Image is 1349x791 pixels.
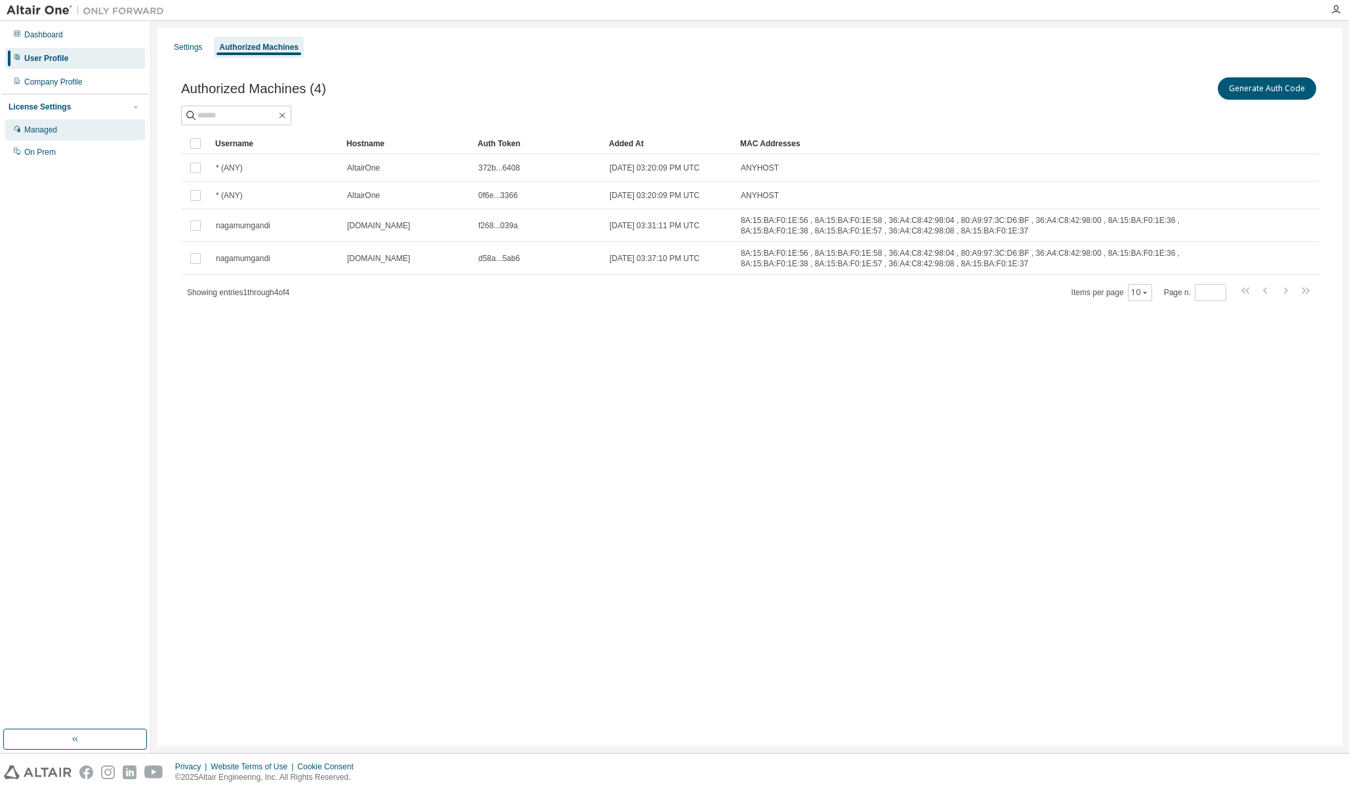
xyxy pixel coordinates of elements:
div: Settings [174,42,202,52]
div: Managed [24,125,57,135]
div: Website Terms of Use [211,761,297,772]
span: AltairOne [347,163,380,173]
div: Dashboard [24,30,63,40]
img: instagram.svg [101,765,115,779]
span: Items per page [1071,284,1152,301]
span: nagamumgandi [216,220,270,231]
div: Added At [609,133,730,154]
img: Altair One [7,4,171,17]
div: MAC Addresses [740,133,1181,154]
img: linkedin.svg [123,765,136,779]
div: Privacy [175,761,211,772]
span: ANYHOST [741,163,779,173]
img: youtube.svg [144,765,163,779]
span: [DATE] 03:31:11 PM UTC [610,220,699,231]
span: [DOMAIN_NAME] [347,253,410,264]
span: d58a...5ab6 [478,253,520,264]
span: 8A:15:BA:F0:1E:56 , 8A:15:BA:F0:1E:58 , 36:A4:C8:42:98:04 , 80:A9:97:3C:D6:BF , 36:A4:C8:42:98:00... [741,215,1180,236]
div: License Settings [9,102,71,112]
div: Company Profile [24,77,83,87]
div: User Profile [24,53,68,64]
span: nagamumgandi [216,253,270,264]
span: f268...039a [478,220,518,231]
span: 372b...6408 [478,163,520,173]
div: Authorized Machines [219,42,299,52]
img: altair_logo.svg [4,765,72,779]
div: On Prem [24,147,56,157]
span: AltairOne [347,190,380,201]
div: Cookie Consent [297,761,361,772]
span: Authorized Machines (4) [181,81,326,96]
img: facebook.svg [79,765,93,779]
p: © 2025 Altair Engineering, Inc. All Rights Reserved. [175,772,362,783]
div: Username [215,133,336,154]
span: ANYHOST [741,190,779,201]
button: Generate Auth Code [1218,77,1316,100]
span: * (ANY) [216,190,243,201]
span: 8A:15:BA:F0:1E:56 , 8A:15:BA:F0:1E:58 , 36:A4:C8:42:98:04 , 80:A9:97:3C:D6:BF , 36:A4:C8:42:98:00... [741,248,1180,269]
span: Page n. [1164,284,1226,301]
span: Showing entries 1 through 4 of 4 [187,288,289,297]
span: 0f6e...3366 [478,190,518,201]
button: 10 [1131,287,1149,298]
div: Hostname [346,133,467,154]
span: * (ANY) [216,163,243,173]
span: [DOMAIN_NAME] [347,220,410,231]
span: [DATE] 03:20:09 PM UTC [610,190,699,201]
div: Auth Token [478,133,598,154]
span: [DATE] 03:37:10 PM UTC [610,253,699,264]
span: [DATE] 03:20:09 PM UTC [610,163,699,173]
